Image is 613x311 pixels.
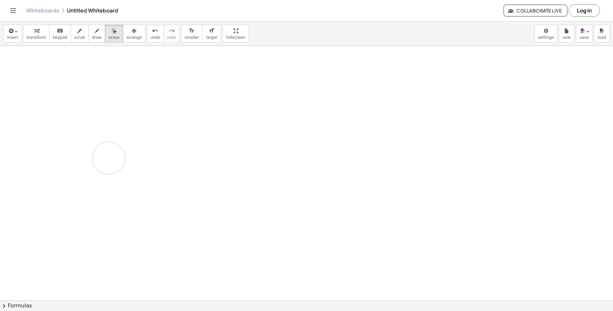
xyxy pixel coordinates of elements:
button: arrange [123,25,146,42]
span: smaller [185,35,199,40]
button: Collaborate Live [504,5,567,16]
i: undo [152,27,158,35]
button: erase [105,25,123,42]
span: insert [7,35,18,40]
span: settings [538,35,554,40]
button: format_sizelarger [202,25,221,42]
span: larger [206,35,217,40]
span: draw [92,35,102,40]
button: Toggle navigation [8,5,18,16]
span: erase [108,35,119,40]
span: save [579,35,589,40]
button: format_sizesmaller [181,25,203,42]
span: new [562,35,571,40]
span: undo [150,35,160,40]
a: Whiteboards [26,7,59,14]
i: keyboard [57,27,63,35]
button: settings [534,25,557,42]
button: insert [3,25,22,42]
button: new [559,25,575,42]
i: redo [169,27,175,35]
span: scrub [74,35,85,40]
span: load [598,35,606,40]
i: format_size [189,27,195,35]
button: Log in [569,4,600,17]
button: load [594,25,610,42]
span: Collaborate Live [509,8,562,13]
button: draw [88,25,105,42]
i: format_size [209,27,215,35]
span: keypad [53,35,67,40]
button: transform [23,25,50,42]
button: keyboardkeypad [49,25,71,42]
span: redo [167,35,176,40]
button: undoundo [147,25,164,42]
button: scrub [71,25,89,42]
button: fullscreen [222,25,249,42]
span: transform [27,35,46,40]
span: arrange [126,35,142,40]
span: fullscreen [226,35,245,40]
button: redoredo [164,25,180,42]
button: save [576,25,593,42]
